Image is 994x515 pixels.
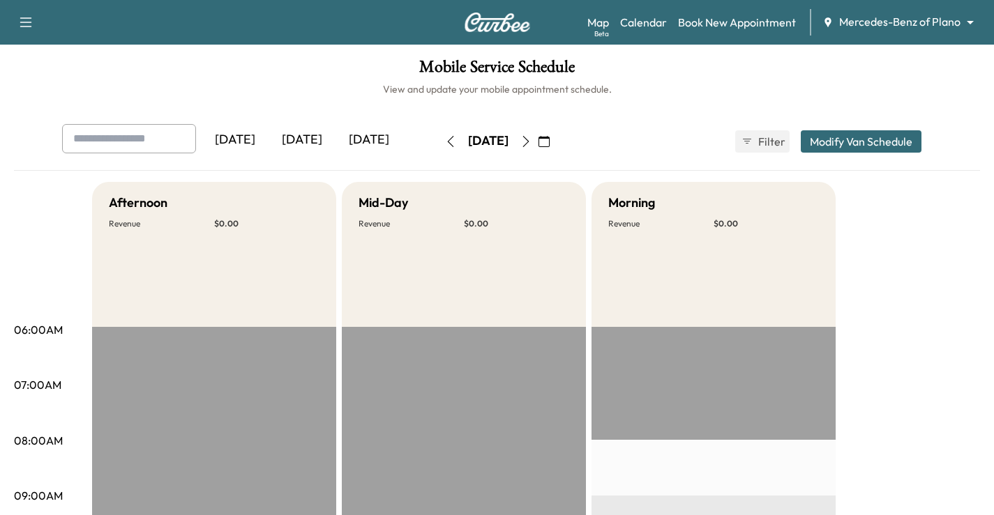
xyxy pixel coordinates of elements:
[594,29,609,39] div: Beta
[14,432,63,449] p: 08:00AM
[214,218,319,229] p: $ 0.00
[14,376,61,393] p: 07:00AM
[608,193,655,213] h5: Morning
[109,193,167,213] h5: Afternoon
[468,132,509,150] div: [DATE]
[464,218,569,229] p: $ 0.00
[839,14,961,30] span: Mercedes-Benz of Plano
[620,14,667,31] a: Calendar
[464,13,531,32] img: Curbee Logo
[269,124,336,156] div: [DATE]
[336,124,402,156] div: [DATE]
[758,133,783,150] span: Filter
[678,14,796,31] a: Book New Appointment
[801,130,921,153] button: Modify Van Schedule
[359,193,408,213] h5: Mid-Day
[714,218,819,229] p: $ 0.00
[14,321,63,338] p: 06:00AM
[14,59,980,82] h1: Mobile Service Schedule
[587,14,609,31] a: MapBeta
[14,82,980,96] h6: View and update your mobile appointment schedule.
[735,130,790,153] button: Filter
[14,487,63,504] p: 09:00AM
[608,218,714,229] p: Revenue
[109,218,214,229] p: Revenue
[359,218,464,229] p: Revenue
[202,124,269,156] div: [DATE]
